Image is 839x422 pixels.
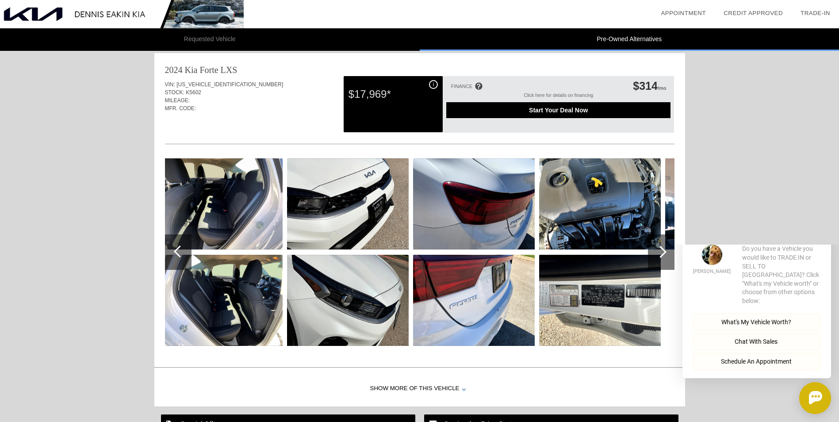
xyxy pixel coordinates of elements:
[165,105,196,111] span: MFR. CODE:
[446,92,670,102] div: Click here for details on financing
[413,158,535,249] img: 8c21a837c46c420eb94ffad617500bfd.jpg
[161,255,283,346] img: 86f645a3839e47c989b11f7f7bfa0c82.jpg
[664,245,839,422] iframe: Chat Assistance
[457,107,659,114] span: Start Your Deal Now
[287,255,409,346] img: 85c4dfaccc4c4753ae1987ecc77b3288.jpg
[221,64,238,76] div: LXS
[287,158,409,249] img: 5d559f8b657b41f6adff74253b27fc92.jpg
[539,255,661,346] img: 45f776a1abfa4748a6c1f9293f51145e.jpg
[665,158,787,249] img: 51fb0bdcbada4e32a515892ffb6127a7.jpg
[186,89,201,96] span: K5602
[165,64,218,76] div: 2024 Kia Forte
[633,80,658,92] span: $314
[451,84,472,89] div: FINANCE
[661,10,706,16] a: Appointment
[165,97,190,104] span: MILEAGE:
[349,83,438,106] div: $17,969*
[429,80,438,89] div: i
[176,81,283,88] span: [US_VEHICLE_IDENTIFICATION_NUMBER]
[165,89,184,96] span: STOCK:
[165,118,674,132] div: Quoted on [DATE] 2:34:31 PM
[633,80,666,92] div: /mo
[413,255,535,346] img: 866362ceda504362bb674bb1b4764348.jpg
[724,10,783,16] a: Credit Approved
[154,371,685,407] div: Show More of this Vehicle
[801,10,830,16] a: Trade-In
[165,81,175,88] span: VIN:
[539,158,661,249] img: 26352815923a41c0a624465c919c32ce.jpg
[161,158,283,249] img: 1d17f8c0716044bd9e980fe7ec0c4d0b.jpg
